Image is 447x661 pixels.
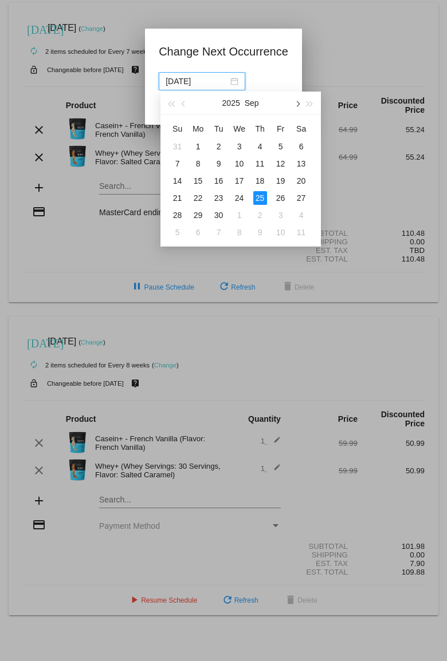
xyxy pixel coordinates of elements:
div: 3 [233,140,246,153]
div: 19 [274,174,288,188]
div: 3 [274,208,288,222]
div: 30 [212,208,226,222]
button: Last year (Control + left) [165,92,178,114]
button: Next year (Control + right) [303,92,316,114]
td: 9/7/2025 [167,155,188,172]
input: Select date [166,75,228,88]
div: 28 [171,208,185,222]
td: 9/20/2025 [291,172,312,189]
div: 4 [295,208,308,222]
div: 8 [233,225,246,239]
td: 9/1/2025 [188,138,209,155]
td: 10/4/2025 [291,207,312,224]
td: 10/2/2025 [250,207,270,224]
div: 18 [253,174,267,188]
div: 12 [274,157,288,171]
td: 9/14/2025 [167,172,188,189]
button: Previous month (PageUp) [178,92,190,114]
td: 9/16/2025 [209,172,229,189]
div: 31 [171,140,185,153]
td: 9/12/2025 [270,155,291,172]
td: 9/22/2025 [188,189,209,207]
td: 9/5/2025 [270,138,291,155]
th: Mon [188,120,209,138]
div: 6 [191,225,205,239]
td: 10/8/2025 [229,224,250,241]
td: 8/31/2025 [167,138,188,155]
td: 9/30/2025 [209,207,229,224]
th: Tue [209,120,229,138]
div: 7 [171,157,185,171]
div: 29 [191,208,205,222]
td: 9/25/2025 [250,189,270,207]
td: 10/5/2025 [167,224,188,241]
div: 6 [295,140,308,153]
button: 2025 [222,92,240,114]
div: 26 [274,191,288,205]
div: 21 [171,191,185,205]
td: 10/11/2025 [291,224,312,241]
div: 9 [253,225,267,239]
div: 4 [253,140,267,153]
td: 10/3/2025 [270,207,291,224]
th: Fri [270,120,291,138]
div: 25 [253,191,267,205]
td: 9/4/2025 [250,138,270,155]
td: 10/6/2025 [188,224,209,241]
div: 17 [233,174,246,188]
div: 2 [253,208,267,222]
td: 9/21/2025 [167,189,188,207]
td: 10/1/2025 [229,207,250,224]
td: 9/28/2025 [167,207,188,224]
td: 9/27/2025 [291,189,312,207]
td: 9/23/2025 [209,189,229,207]
th: Sat [291,120,312,138]
td: 9/18/2025 [250,172,270,189]
button: Update [159,97,209,118]
th: Wed [229,120,250,138]
div: 15 [191,174,205,188]
h1: Change Next Occurrence [159,42,288,61]
td: 9/19/2025 [270,172,291,189]
div: 27 [295,191,308,205]
div: 7 [212,225,226,239]
div: 10 [233,157,246,171]
td: 10/9/2025 [250,224,270,241]
td: 9/10/2025 [229,155,250,172]
button: Next month (PageDown) [291,92,303,114]
td: 9/26/2025 [270,189,291,207]
td: 10/10/2025 [270,224,291,241]
td: 9/3/2025 [229,138,250,155]
div: 16 [212,174,226,188]
div: 24 [233,191,246,205]
div: 1 [233,208,246,222]
div: 20 [295,174,308,188]
td: 9/13/2025 [291,155,312,172]
th: Sun [167,120,188,138]
div: 11 [253,157,267,171]
td: 9/9/2025 [209,155,229,172]
div: 5 [274,140,288,153]
div: 13 [295,157,308,171]
td: 10/7/2025 [209,224,229,241]
div: 22 [191,191,205,205]
div: 14 [171,174,185,188]
th: Thu [250,120,270,138]
td: 9/6/2025 [291,138,312,155]
td: 9/29/2025 [188,207,209,224]
div: 9 [212,157,226,171]
button: Sep [245,92,259,114]
td: 9/17/2025 [229,172,250,189]
td: 9/15/2025 [188,172,209,189]
div: 8 [191,157,205,171]
div: 2 [212,140,226,153]
div: 23 [212,191,226,205]
div: 10 [274,225,288,239]
div: 5 [171,225,185,239]
td: 9/24/2025 [229,189,250,207]
div: 1 [191,140,205,153]
td: 9/8/2025 [188,155,209,172]
td: 9/11/2025 [250,155,270,172]
div: 11 [295,225,308,239]
td: 9/2/2025 [209,138,229,155]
